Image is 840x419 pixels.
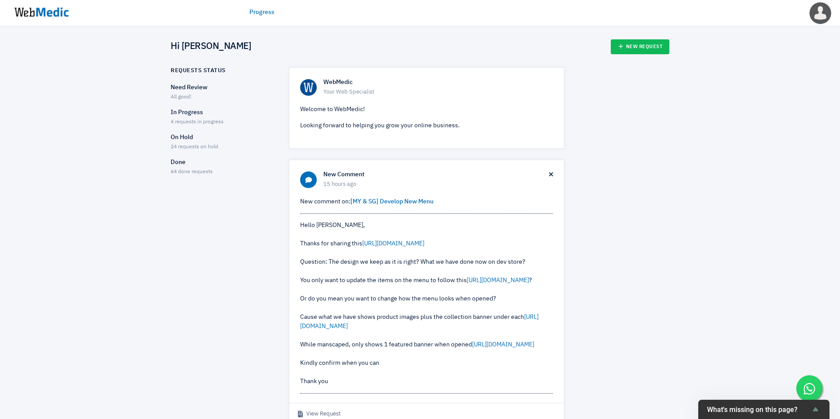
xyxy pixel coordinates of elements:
span: 24 requests on hold [171,144,218,150]
h6: New Comment [323,171,549,179]
span: What's missing on this page? [707,405,810,414]
span: Hello [PERSON_NAME], Thanks for sharing this Question: The design we keep as it is right? What we... [300,197,553,394]
h6: Requests Status [171,67,226,74]
span: All good! [171,94,191,100]
h4: Hi [PERSON_NAME] [171,41,251,52]
p: New comment on: [300,197,553,206]
h6: WebMedic [323,79,553,87]
p: Welcome to WebMedic! [300,105,553,114]
p: Need Review [171,83,273,92]
p: Done [171,158,273,167]
a: New Request [611,39,670,54]
p: On Hold [171,133,273,142]
a: View Request [298,410,341,419]
span: 4 requests in progress [171,119,224,125]
a: [URL][DOMAIN_NAME] [467,277,529,283]
span: 64 done requests [171,169,213,175]
span: Your Web Specialist [323,88,553,97]
button: Show survey - What's missing on this page? [707,404,821,415]
a: [MY & SG] Develop New Menu [350,199,434,205]
a: [URL][DOMAIN_NAME] [362,241,424,247]
a: [URL][DOMAIN_NAME] [472,342,534,348]
p: In Progress [171,108,273,117]
span: 15 hours ago [323,180,549,189]
a: Progress [249,8,274,17]
p: Looking forward to helping you grow your online business. [300,121,553,130]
